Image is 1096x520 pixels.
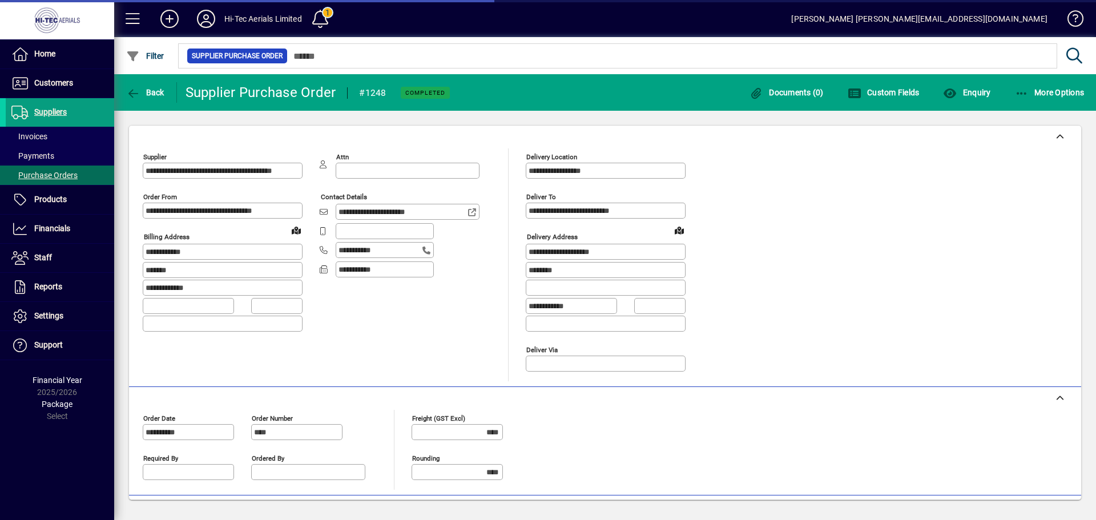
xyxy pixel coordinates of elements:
a: Home [6,40,114,68]
button: Filter [123,46,167,66]
a: Settings [6,302,114,330]
a: Financials [6,215,114,243]
mat-label: Deliver via [526,345,558,353]
mat-label: Rounding [412,454,440,462]
span: Products [34,195,67,204]
div: [PERSON_NAME] [PERSON_NAME][EMAIL_ADDRESS][DOMAIN_NAME] [791,10,1047,28]
span: Customers [34,78,73,87]
span: Supplier Purchase Order [192,50,283,62]
mat-label: Ordered by [252,454,284,462]
mat-label: Supplier [143,153,167,161]
app-page-header-button: Back [114,82,177,103]
div: #1248 [359,84,386,102]
a: View on map [287,221,305,239]
button: Profile [188,9,224,29]
span: Purchase Orders [11,171,78,180]
span: Back [126,88,164,97]
span: Suppliers [34,107,67,116]
a: Support [6,331,114,360]
span: Documents (0) [750,88,824,97]
span: Financial Year [33,376,82,385]
span: Custom Fields [848,88,920,97]
span: Settings [34,311,63,320]
span: Payments [11,151,54,160]
button: Back [123,82,167,103]
span: Filter [126,51,164,61]
span: More Options [1015,88,1085,97]
mat-label: Attn [336,153,349,161]
span: Invoices [11,132,47,141]
span: Package [42,400,72,409]
a: View on map [670,221,688,239]
a: Products [6,186,114,214]
a: Purchase Orders [6,166,114,185]
a: Reports [6,273,114,301]
button: Add [151,9,188,29]
a: Customers [6,69,114,98]
a: Invoices [6,127,114,146]
span: Enquiry [943,88,990,97]
span: Home [34,49,55,58]
div: Hi-Tec Aerials Limited [224,10,302,28]
a: Knowledge Base [1059,2,1082,39]
mat-label: Freight (GST excl) [412,414,465,422]
span: Staff [34,253,52,262]
span: Reports [34,282,62,291]
a: Staff [6,244,114,272]
span: Completed [405,89,445,96]
mat-label: Required by [143,454,178,462]
span: Support [34,340,63,349]
a: Payments [6,146,114,166]
mat-label: Deliver To [526,193,556,201]
span: Financials [34,224,70,233]
mat-label: Delivery Location [526,153,577,161]
mat-label: Order number [252,414,293,422]
button: Custom Fields [845,82,922,103]
mat-label: Order from [143,193,177,201]
button: Documents (0) [747,82,827,103]
div: Supplier Purchase Order [186,83,336,102]
button: More Options [1012,82,1087,103]
button: Enquiry [940,82,993,103]
mat-label: Order date [143,414,175,422]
